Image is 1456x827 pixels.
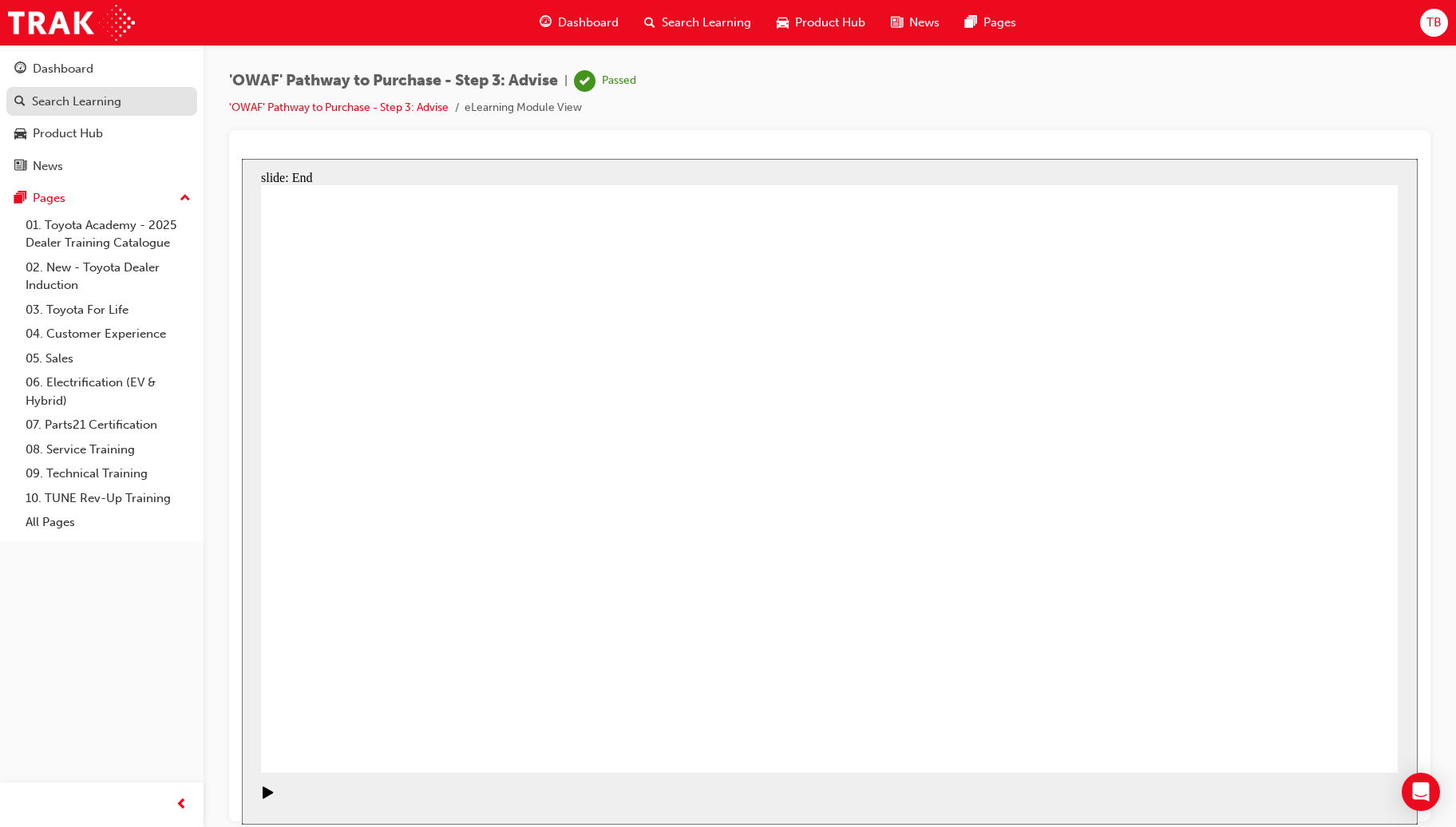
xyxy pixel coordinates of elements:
a: 'OWAF' Pathway to Purchase - Step 3: Advise [229,101,449,114]
div: Open Intercom Messenger [1402,773,1440,811]
span: News [909,14,940,32]
div: News [33,157,63,176]
a: 10. TUNE Rev-Up Training [19,486,197,511]
span: Search Learning [662,14,751,32]
span: learningRecordVerb_PASS-icon [574,70,595,92]
span: car-icon [777,13,789,33]
div: playback controls [8,614,35,666]
a: 06. Electrification (EV & Hybrid) [19,370,197,413]
a: pages-iconPages [952,6,1029,39]
a: All Pages [19,510,197,535]
button: Pages [6,184,197,213]
a: search-iconSearch Learning [631,6,764,39]
li: eLearning Module View [465,99,582,117]
button: TB [1420,9,1448,37]
button: DashboardSearch LearningProduct HubNews [6,51,197,184]
div: Passed [602,73,636,89]
a: 01. Toyota Academy - 2025 Dealer Training Catalogue [19,213,197,255]
a: Search Learning [6,87,197,117]
a: 04. Customer Experience [19,322,197,346]
span: search-icon [14,95,26,109]
span: guage-icon [540,13,552,33]
div: Product Hub [33,125,103,143]
span: Dashboard [558,14,619,32]
div: Pages [33,189,65,208]
span: up-icon [180,188,191,209]
a: 09. Technical Training [19,461,197,486]
span: 'OWAF' Pathway to Purchase - Step 3: Advise [229,72,558,90]
div: Dashboard [33,60,93,78]
a: news-iconNews [878,6,952,39]
span: pages-icon [14,192,26,206]
a: 05. Sales [19,346,197,371]
button: Play (Ctrl+Alt+P) [8,627,35,654]
a: Product Hub [6,119,197,148]
span: search-icon [644,13,655,33]
span: pages-icon [965,13,977,33]
span: news-icon [14,160,26,174]
span: Pages [983,14,1016,32]
span: car-icon [14,127,26,141]
a: News [6,152,197,181]
a: 07. Parts21 Certification [19,413,197,437]
a: car-iconProduct Hub [764,6,878,39]
div: Search Learning [32,93,121,111]
span: Product Hub [795,14,865,32]
span: guage-icon [14,62,26,77]
a: guage-iconDashboard [527,6,631,39]
span: | [564,72,568,90]
span: TB [1426,14,1442,32]
span: prev-icon [176,795,188,815]
span: news-icon [891,13,903,33]
img: Trak [8,5,135,41]
a: Dashboard [6,54,197,84]
a: 03. Toyota For Life [19,298,197,322]
a: 08. Service Training [19,437,197,462]
a: 02. New - Toyota Dealer Induction [19,255,197,298]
